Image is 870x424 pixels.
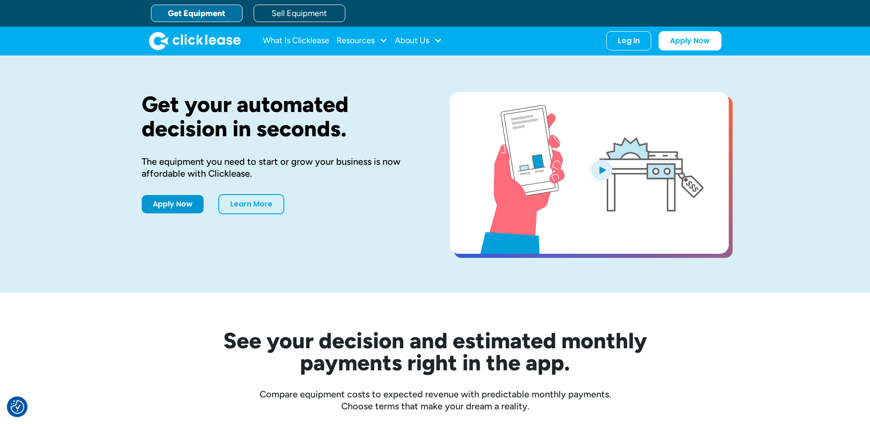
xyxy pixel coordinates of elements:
[151,5,243,22] a: Get Equipment
[659,31,721,50] a: Apply Now
[450,92,729,254] a: open lightbox
[11,400,24,414] img: Revisit consent button
[11,400,24,414] button: Consent Preferences
[254,5,345,22] a: Sell Equipment
[149,32,241,50] img: Clicklease logo
[618,36,640,45] div: Log In
[142,156,421,179] div: The equipment you need to start or grow your business is now affordable with Clicklease.
[589,157,614,183] img: Blue play button logo on a light blue circular background
[178,329,692,374] h2: See your decision and estimated monthly payments right in the app.
[337,32,388,50] div: Resources
[142,92,421,141] h1: Get your automated decision in seconds.
[142,195,204,213] a: Apply Now
[142,388,729,412] div: Compare equipment costs to expected revenue with predictable monthly payments. Choose terms that ...
[218,194,284,214] a: Learn More
[149,32,241,50] a: home
[395,32,442,50] div: About Us
[263,32,329,50] a: What Is Clicklease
